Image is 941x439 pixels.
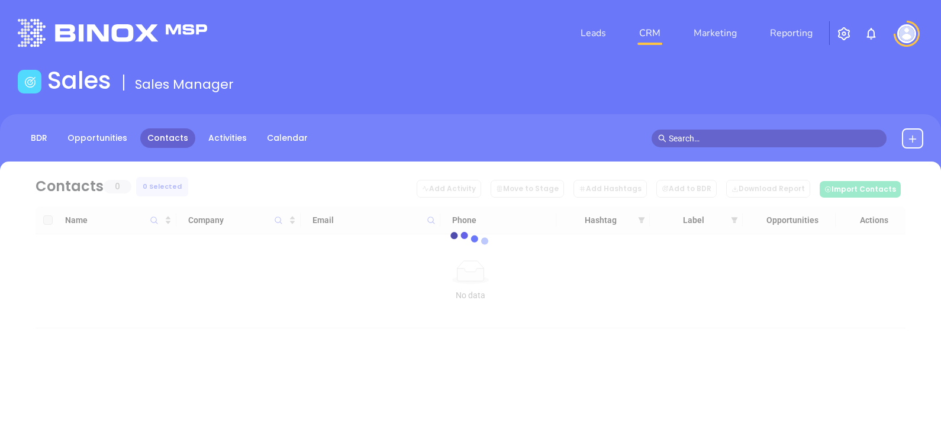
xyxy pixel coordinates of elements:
[201,128,254,148] a: Activities
[897,24,916,43] img: user
[260,128,315,148] a: Calendar
[864,27,878,41] img: iconNotification
[689,21,742,45] a: Marketing
[634,21,665,45] a: CRM
[60,128,134,148] a: Opportunities
[140,128,195,148] a: Contacts
[669,132,881,145] input: Search…
[765,21,817,45] a: Reporting
[24,128,54,148] a: BDR
[837,27,851,41] img: iconSetting
[658,134,666,143] span: search
[18,19,207,47] img: logo
[47,66,111,95] h1: Sales
[576,21,611,45] a: Leads
[135,75,234,93] span: Sales Manager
